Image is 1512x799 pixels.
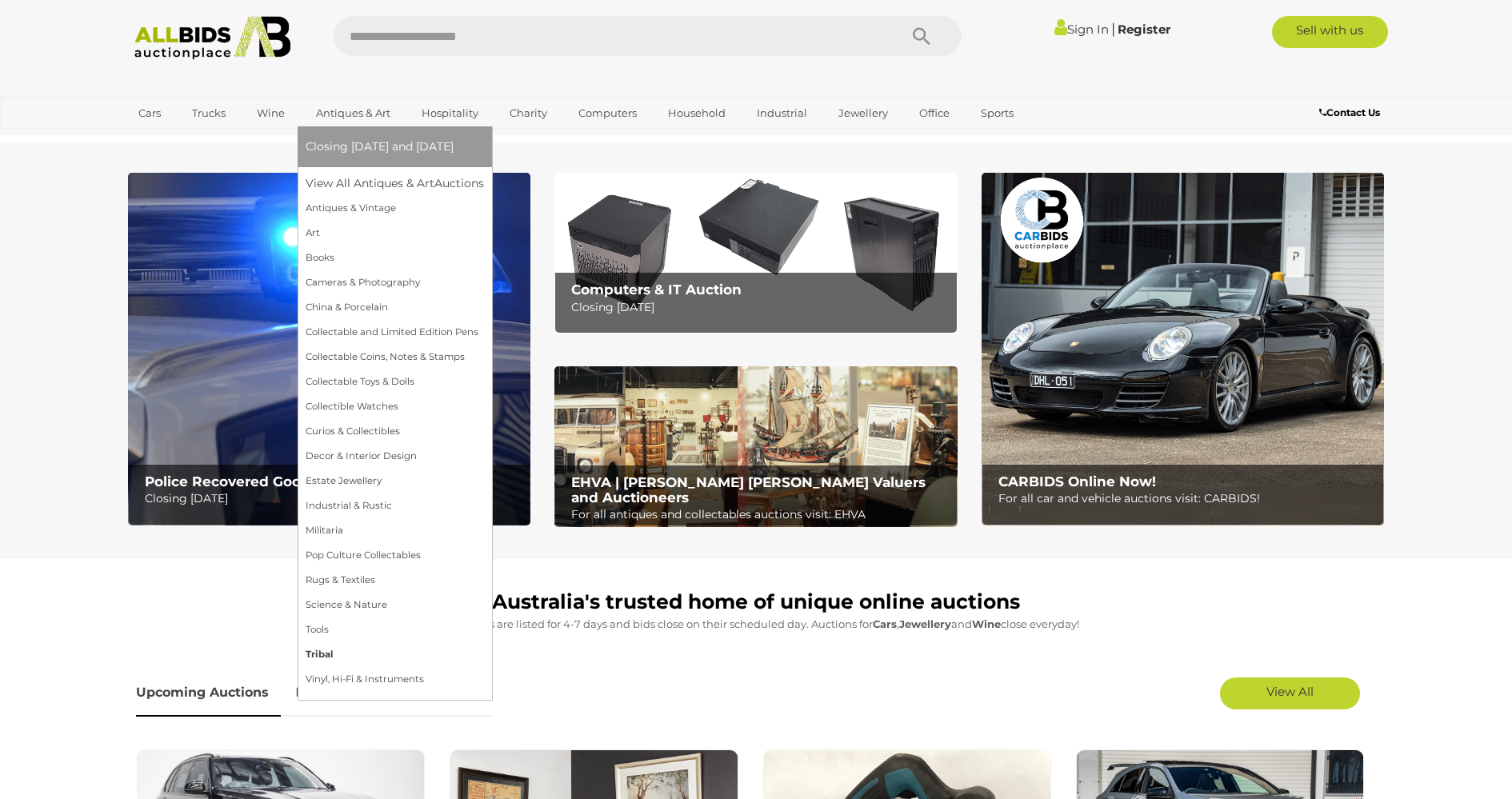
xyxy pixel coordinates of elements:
[873,617,897,630] strong: Cars
[1220,677,1360,709] a: View All
[126,16,299,60] img: Allbids.com.au
[128,173,530,525] a: Police Recovered Goods Police Recovered Goods Closing [DATE]
[136,591,1376,613] h1: Australia's trusted home of unique online auctions
[1111,20,1115,38] span: |
[998,489,1375,509] p: For all car and vehicle auctions visit: CARBIDS!
[571,505,948,525] p: For all antiques and collectables auctions visit: EHVA
[982,173,1384,525] a: CARBIDS Online Now! CARBIDS Online Now! For all car and vehicle auctions visit: CARBIDS!
[145,489,522,509] p: Closing [DATE]
[899,617,951,630] strong: Jewellery
[1118,22,1170,37] a: Register
[554,173,957,334] img: Computers & IT Auction
[499,100,558,126] a: Charity
[1272,16,1388,48] a: Sell with us
[554,366,957,528] a: EHVA | Evans Hastings Valuers and Auctioneers EHVA | [PERSON_NAME] [PERSON_NAME] Valuers and Auct...
[246,100,295,126] a: Wine
[182,100,236,126] a: Trucks
[128,126,262,153] a: [GEOGRAPHIC_DATA]
[411,100,489,126] a: Hospitality
[554,366,957,528] img: EHVA | Evans Hastings Valuers and Auctioneers
[982,173,1384,525] img: CARBIDS Online Now!
[136,669,281,717] a: Upcoming Auctions
[658,100,736,126] a: Household
[136,615,1376,633] p: All Auctions are listed for 4-7 days and bids close on their scheduled day. Auctions for , and cl...
[1054,22,1109,37] a: Sign In
[1266,684,1314,699] span: View All
[145,473,318,489] b: Police Recovered Goods
[571,474,926,505] b: EHVA | [PERSON_NAME] [PERSON_NAME] Valuers and Auctioneers
[306,100,401,126] a: Antiques & Art
[882,16,962,56] button: Search
[1319,104,1384,122] a: Contact Us
[746,100,818,126] a: Industrial
[828,100,898,126] a: Jewellery
[571,298,948,318] p: Closing [DATE]
[972,617,1001,630] strong: Wine
[571,282,742,298] b: Computers & IT Auction
[128,173,530,525] img: Police Recovered Goods
[568,100,647,126] a: Computers
[970,100,1024,126] a: Sports
[283,669,395,717] a: Past Auctions
[554,173,957,334] a: Computers & IT Auction Computers & IT Auction Closing [DATE]
[909,100,960,126] a: Office
[128,100,171,126] a: Cars
[998,473,1156,489] b: CARBIDS Online Now!
[1319,106,1380,118] b: Contact Us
